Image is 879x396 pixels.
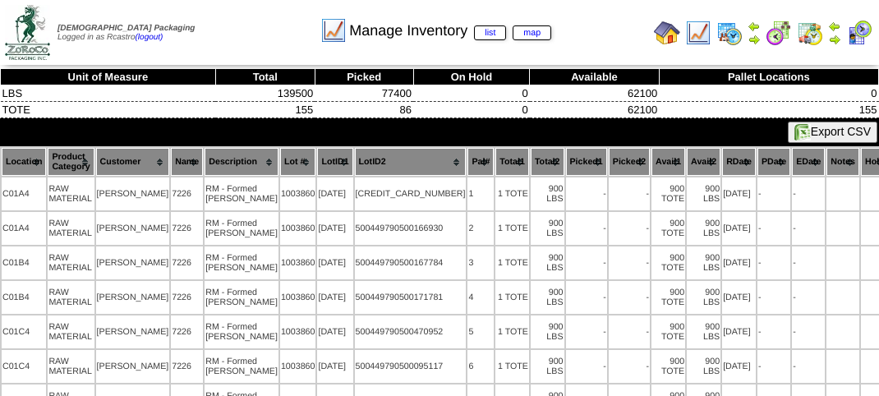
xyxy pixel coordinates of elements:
[495,315,529,348] td: 1 TOTE
[58,24,195,42] span: Logged in as Rcastro
[609,315,650,348] td: -
[566,281,607,314] td: -
[280,177,316,210] td: 1003860
[355,148,467,176] th: LotID2
[48,350,94,383] td: RAW MATERIAL
[659,69,878,85] th: Pallet Locations
[171,212,203,245] td: 7226
[651,148,685,176] th: Avail1
[659,102,878,118] td: 155
[722,177,756,210] td: [DATE]
[355,212,467,245] td: 500449790500166930
[687,315,720,348] td: 900 LBS
[792,177,825,210] td: -
[2,281,46,314] td: C01B4
[58,24,195,33] span: [DEMOGRAPHIC_DATA] Packaging
[317,315,352,348] td: [DATE]
[48,148,94,176] th: Product Category
[48,246,94,279] td: RAW MATERIAL
[651,212,685,245] td: 900 TOTE
[495,350,529,383] td: 1 TOTE
[531,246,564,279] td: 900 LBS
[792,315,825,348] td: -
[687,212,720,245] td: 900 LBS
[566,177,607,210] td: -
[349,22,551,39] span: Manage Inventory
[828,33,841,46] img: arrowright.gif
[355,177,467,210] td: [CREDIT_CARD_NUMBER]
[205,281,278,314] td: RM - Formed [PERSON_NAME]
[48,281,94,314] td: RAW MATERIAL
[315,85,413,102] td: 77400
[215,69,315,85] th: Total
[792,350,825,383] td: -
[530,102,659,118] td: 62100
[495,212,529,245] td: 1 TOTE
[1,85,216,102] td: LBS
[651,177,685,210] td: 900 TOTE
[797,20,823,46] img: calendarinout.gif
[474,25,506,40] a: list
[609,350,650,383] td: -
[413,85,530,102] td: 0
[757,281,790,314] td: -
[96,177,170,210] td: [PERSON_NAME]
[530,69,659,85] th: Available
[2,315,46,348] td: C01C4
[722,350,756,383] td: [DATE]
[171,246,203,279] td: 7226
[1,102,216,118] td: TOTE
[96,281,170,314] td: [PERSON_NAME]
[215,85,315,102] td: 139500
[609,148,650,176] th: Picked2
[96,350,170,383] td: [PERSON_NAME]
[171,350,203,383] td: 7226
[722,212,756,245] td: [DATE]
[566,315,607,348] td: -
[566,148,607,176] th: Picked1
[280,350,316,383] td: 1003860
[5,5,50,60] img: zoroco-logo-small.webp
[48,177,94,210] td: RAW MATERIAL
[205,212,278,245] td: RM - Formed [PERSON_NAME]
[609,281,650,314] td: -
[355,315,467,348] td: 500449790500470952
[566,212,607,245] td: -
[280,281,316,314] td: 1003860
[794,124,811,140] img: excel.gif
[205,148,278,176] th: Description
[317,212,352,245] td: [DATE]
[215,102,315,118] td: 155
[467,350,494,383] td: 6
[609,246,650,279] td: -
[48,315,94,348] td: RAW MATERIAL
[687,148,720,176] th: Avail2
[757,350,790,383] td: -
[757,177,790,210] td: -
[826,148,859,176] th: Notes
[96,148,170,176] th: Customer
[171,177,203,210] td: 7226
[320,17,347,44] img: line_graph.gif
[685,20,711,46] img: line_graph.gif
[531,177,564,210] td: 900 LBS
[722,281,756,314] td: [DATE]
[205,177,278,210] td: RM - Formed [PERSON_NAME]
[495,246,529,279] td: 1 TOTE
[757,246,790,279] td: -
[205,350,278,383] td: RM - Formed [PERSON_NAME]
[96,246,170,279] td: [PERSON_NAME]
[205,246,278,279] td: RM - Formed [PERSON_NAME]
[317,148,352,176] th: LotID1
[757,315,790,348] td: -
[171,281,203,314] td: 7226
[828,20,841,33] img: arrowleft.gif
[2,350,46,383] td: C01C4
[748,20,761,33] img: arrowleft.gif
[722,148,756,176] th: RDate
[467,177,494,210] td: 1
[687,281,720,314] td: 900 LBS
[355,350,467,383] td: 500449790500095117
[651,246,685,279] td: 900 TOTE
[531,281,564,314] td: 900 LBS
